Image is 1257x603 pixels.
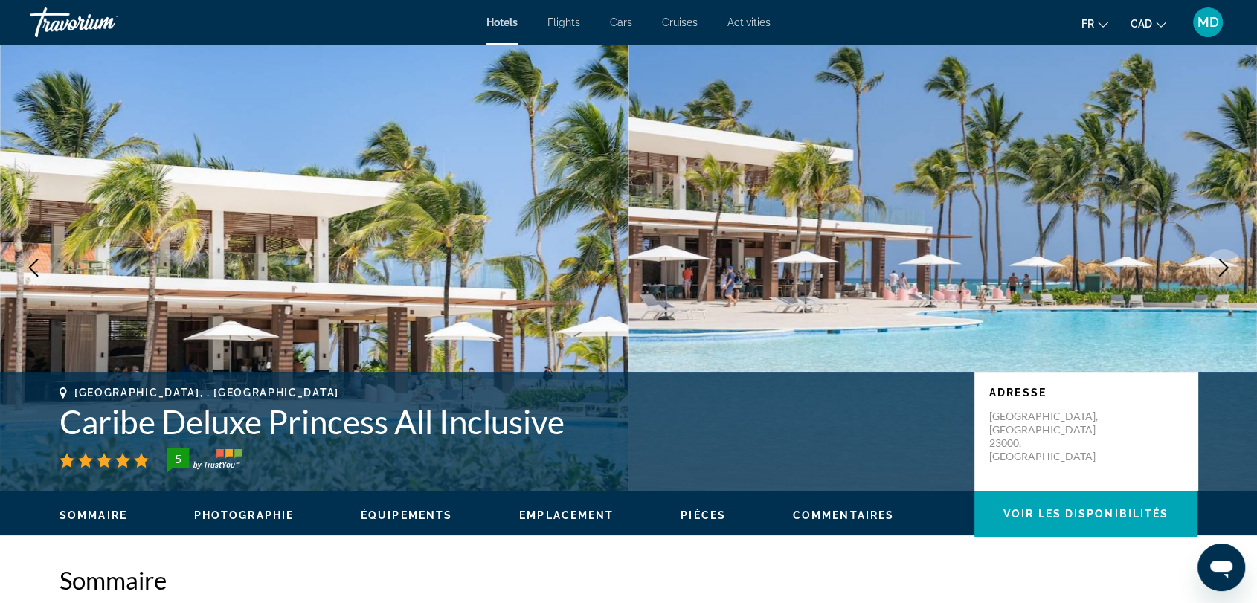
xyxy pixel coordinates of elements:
button: Voir les disponibilités [974,491,1197,537]
span: Équipements [361,509,452,521]
span: Pièces [681,509,726,521]
span: fr [1081,18,1094,30]
span: [GEOGRAPHIC_DATA], , [GEOGRAPHIC_DATA] [74,387,339,399]
a: Travorium [30,3,179,42]
iframe: Bouton de lancement de la fenêtre de messagerie [1197,544,1245,591]
a: Hotels [486,16,518,28]
span: Photographie [194,509,294,521]
a: Cruises [662,16,698,28]
button: Next image [1205,249,1242,286]
button: Équipements [361,509,452,522]
img: trustyou-badge-hor.svg [167,448,242,472]
button: Commentaires [793,509,894,522]
button: Change language [1081,13,1108,34]
span: MD [1197,15,1219,30]
span: Emplacement [519,509,614,521]
span: Voir les disponibilités [1003,508,1168,520]
span: Commentaires [793,509,894,521]
button: Previous image [15,249,52,286]
button: Sommaire [60,509,127,522]
a: Cars [610,16,632,28]
a: Flights [547,16,580,28]
h2: Sommaire [60,565,1197,595]
button: Pièces [681,509,726,522]
p: [GEOGRAPHIC_DATA], [GEOGRAPHIC_DATA] 23000, [GEOGRAPHIC_DATA] [989,410,1108,463]
h1: Caribe Deluxe Princess All Inclusive [60,402,959,441]
div: 5 [163,450,193,468]
span: Sommaire [60,509,127,521]
button: User Menu [1189,7,1227,38]
p: Adresse [989,387,1183,399]
a: Activities [727,16,771,28]
button: Photographie [194,509,294,522]
button: Emplacement [519,509,614,522]
span: CAD [1131,18,1152,30]
button: Change currency [1131,13,1166,34]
